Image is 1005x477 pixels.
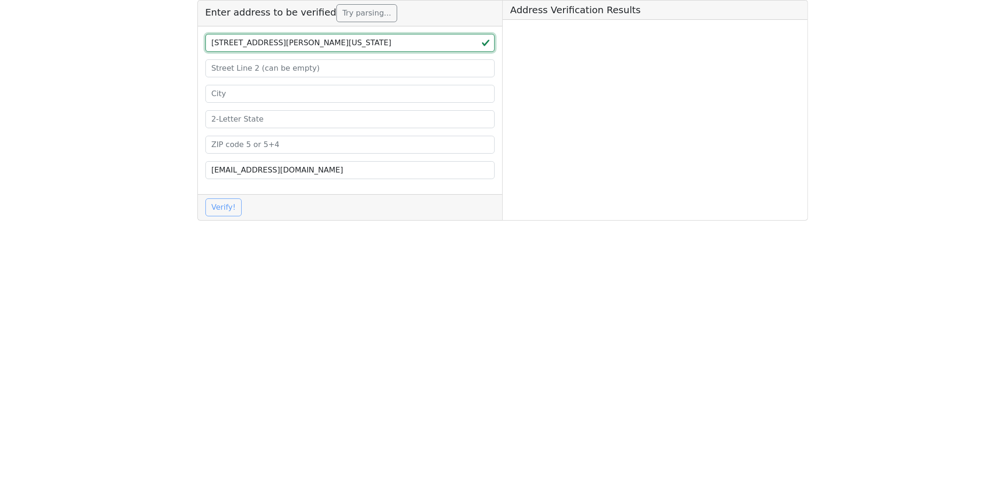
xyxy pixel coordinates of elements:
input: Street Line 2 (can be empty) [205,59,495,77]
input: Your Email [205,161,495,179]
input: City [205,85,495,103]
h5: Address Verification Results [503,0,808,20]
input: 2-Letter State [205,110,495,128]
button: Try parsing... [336,4,397,22]
input: ZIP code 5 or 5+4 [205,136,495,154]
input: Street Line 1 [205,34,495,52]
h5: Enter address to be verified [198,0,503,26]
